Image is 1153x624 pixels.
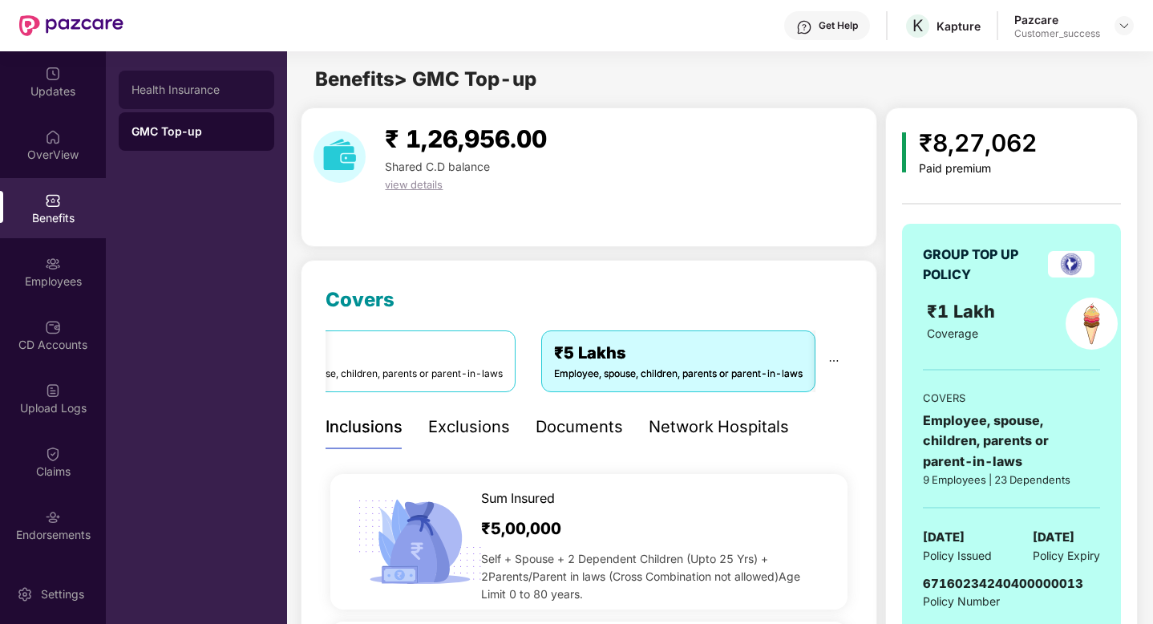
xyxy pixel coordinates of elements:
[927,326,978,340] span: Coverage
[1118,19,1131,32] img: svg+xml;base64,PHN2ZyBpZD0iRHJvcGRvd24tMzJ4MzIiIHhtbG5zPSJodHRwOi8vd3d3LnczLm9yZy8yMDAwL3N2ZyIgd2...
[131,83,261,96] div: Health Insurance
[481,550,826,603] span: Self + Spouse + 2 Dependent Children (Upto 25 Yrs) + 2Parents/Parent in laws (Cross Combination n...
[385,178,443,191] span: view details
[1033,547,1100,565] span: Policy Expiry
[1066,298,1118,350] img: policyIcon
[819,19,858,32] div: Get Help
[923,594,1000,608] span: Policy Number
[314,131,366,183] img: download
[45,129,61,145] img: svg+xml;base64,PHN2ZyBpZD0iSG9tZSIgeG1sbnM9Imh0dHA6Ly93d3cudzMub3JnLzIwMDAvc3ZnIiB3aWR0aD0iMjAiIG...
[927,301,1000,322] span: ₹1 Lakh
[481,488,555,509] span: Sum Insured
[45,509,61,525] img: svg+xml;base64,PHN2ZyBpZD0iRW5kb3JzZW1lbnRzIiB4bWxucz0iaHR0cDovL3d3dy53My5vcmcvMjAwMC9zdmciIHdpZH...
[45,192,61,209] img: svg+xml;base64,PHN2ZyBpZD0iQmVuZWZpdHMiIHhtbG5zPSJodHRwOi8vd3d3LnczLm9yZy8yMDAwL3N2ZyIgd2lkdGg9Ij...
[36,586,89,602] div: Settings
[649,415,789,440] div: Network Hospitals
[923,472,1099,488] div: 9 Employees | 23 Dependents
[919,124,1037,162] div: ₹8,27,062
[536,415,623,440] div: Documents
[45,446,61,462] img: svg+xml;base64,PHN2ZyBpZD0iQ2xhaW0iIHhtbG5zPSJodHRwOi8vd3d3LnczLm9yZy8yMDAwL3N2ZyIgd2lkdGg9IjIwIi...
[1048,251,1094,278] img: insurerLogo
[919,162,1037,176] div: Paid premium
[326,415,403,440] div: Inclusions
[45,383,61,399] img: svg+xml;base64,PHN2ZyBpZD0iVXBsb2FkX0xvZ3MiIGRhdGEtbmFtZT0iVXBsb2FkIExvZ3MiIHhtbG5zPSJodHRwOi8vd3...
[554,367,803,382] div: Employee, spouse, children, parents or parent-in-laws
[254,367,503,382] div: Employee, spouse, children, parents or parent-in-laws
[385,160,490,173] span: Shared C.D balance
[1014,12,1100,27] div: Pazcare
[315,67,536,91] span: Benefits > GMC Top-up
[796,19,812,35] img: svg+xml;base64,PHN2ZyBpZD0iSGVscC0zMngzMiIgeG1sbnM9Imh0dHA6Ly93d3cudzMub3JnLzIwMDAvc3ZnIiB3aWR0aD...
[428,415,510,440] div: Exclusions
[828,355,839,367] span: ellipsis
[937,18,981,34] div: Kapture
[254,341,503,366] div: ₹2 Lakhs
[815,330,852,391] button: ellipsis
[45,256,61,272] img: svg+xml;base64,PHN2ZyBpZD0iRW1wbG95ZWVzIiB4bWxucz0iaHR0cDovL3d3dy53My5vcmcvMjAwMC9zdmciIHdpZHRoPS...
[352,474,487,610] img: icon
[1014,27,1100,40] div: Customer_success
[923,245,1042,285] div: GROUP TOP UP POLICY
[131,124,261,140] div: GMC Top-up
[385,124,547,153] span: ₹ 1,26,956.00
[923,411,1099,471] div: Employee, spouse, children, parents or parent-in-laws
[554,341,803,366] div: ₹5 Lakhs
[912,16,923,35] span: K
[19,15,123,36] img: New Pazcare Logo
[45,319,61,335] img: svg+xml;base64,PHN2ZyBpZD0iQ0RfQWNjb3VudHMiIGRhdGEtbmFtZT0iQ0QgQWNjb3VudHMiIHhtbG5zPSJodHRwOi8vd3...
[17,586,33,602] img: svg+xml;base64,PHN2ZyBpZD0iU2V0dGluZy0yMHgyMCIgeG1sbnM9Imh0dHA6Ly93d3cudzMub3JnLzIwMDAvc3ZnIiB3aW...
[1033,528,1074,547] span: [DATE]
[481,517,561,541] span: ₹5,00,000
[45,66,61,82] img: svg+xml;base64,PHN2ZyBpZD0iVXBkYXRlZCIgeG1sbnM9Imh0dHA6Ly93d3cudzMub3JnLzIwMDAvc3ZnIiB3aWR0aD0iMj...
[923,576,1083,591] span: 67160234240400000013
[902,132,906,172] img: icon
[923,390,1099,406] div: COVERS
[923,528,965,547] span: [DATE]
[923,547,992,565] span: Policy Issued
[326,285,394,315] div: Covers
